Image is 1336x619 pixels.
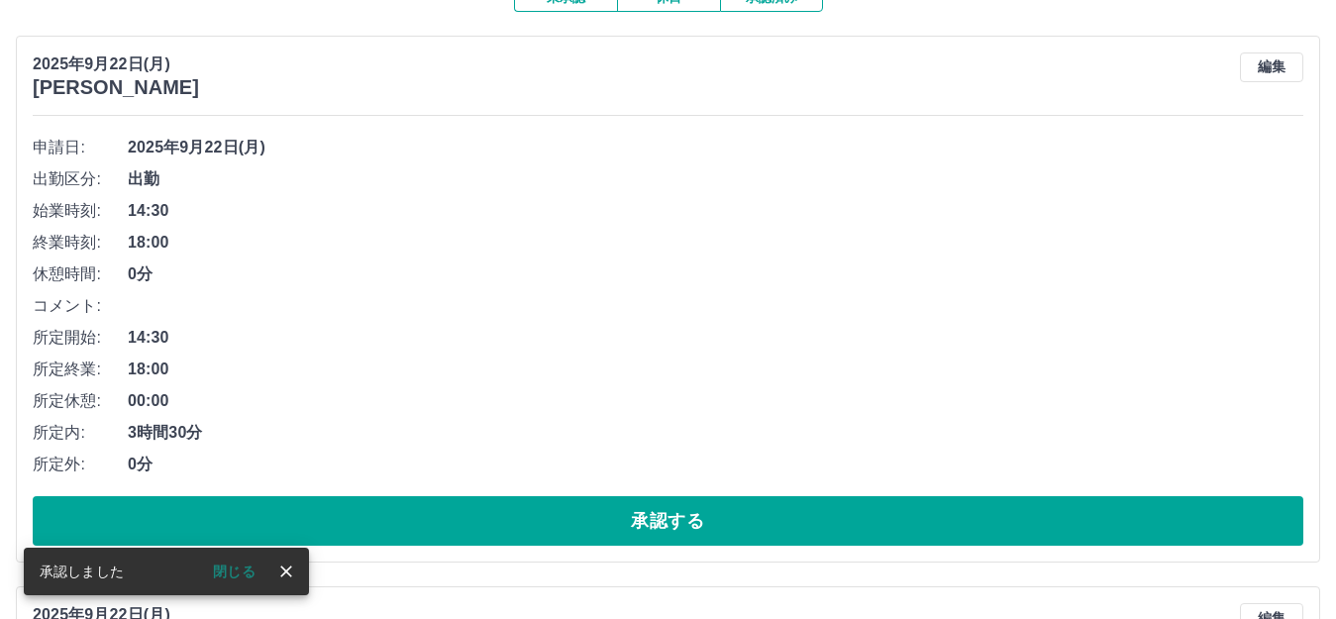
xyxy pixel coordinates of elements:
[128,167,1303,191] span: 出勤
[33,136,128,159] span: 申請日:
[33,76,199,99] h3: [PERSON_NAME]
[128,358,1303,381] span: 18:00
[33,358,128,381] span: 所定終業:
[33,453,128,476] span: 所定外:
[33,326,128,350] span: 所定開始:
[128,453,1303,476] span: 0分
[1240,52,1303,82] button: 編集
[33,294,128,318] span: コメント:
[33,199,128,223] span: 始業時刻:
[128,199,1303,223] span: 14:30
[128,136,1303,159] span: 2025年9月22日(月)
[33,496,1303,546] button: 承認する
[33,389,128,413] span: 所定休憩:
[128,421,1303,445] span: 3時間30分
[33,421,128,445] span: 所定内:
[33,231,128,255] span: 終業時刻:
[128,389,1303,413] span: 00:00
[33,262,128,286] span: 休憩時間:
[197,557,271,586] button: 閉じる
[128,262,1303,286] span: 0分
[33,167,128,191] span: 出勤区分:
[40,554,124,589] div: 承認しました
[128,231,1303,255] span: 18:00
[271,557,301,586] button: close
[33,52,199,76] p: 2025年9月22日(月)
[128,326,1303,350] span: 14:30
